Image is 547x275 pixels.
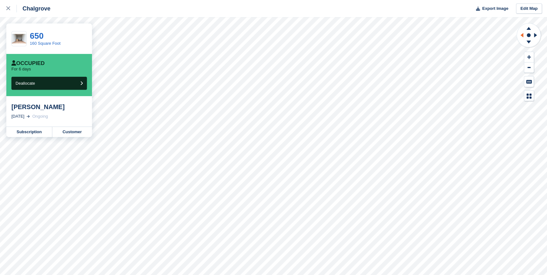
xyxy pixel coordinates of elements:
div: Chalgrove [17,5,50,12]
a: Customer [52,127,92,137]
button: Deallocate [11,77,87,90]
a: Subscription [6,127,52,137]
span: Export Image [482,5,508,12]
a: Edit Map [516,3,542,14]
p: For 6 days [11,67,31,72]
img: 160%20Square%20Foot.jpg [12,34,26,44]
button: Zoom In [524,52,534,62]
span: Deallocate [16,81,35,86]
button: Zoom Out [524,62,534,73]
div: Occupied [11,60,45,67]
button: Keyboard Shortcuts [524,76,534,87]
a: 650 [30,31,43,41]
div: [DATE] [11,113,24,120]
img: arrow-right-light-icn-cde0832a797a2874e46488d9cf13f60e5c3a73dbe684e267c42b8395dfbc2abf.svg [27,115,30,118]
div: [PERSON_NAME] [11,103,87,111]
div: Ongoing [32,113,48,120]
a: 160 Square Foot [30,41,61,46]
button: Map Legend [524,91,534,101]
button: Export Image [472,3,508,14]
